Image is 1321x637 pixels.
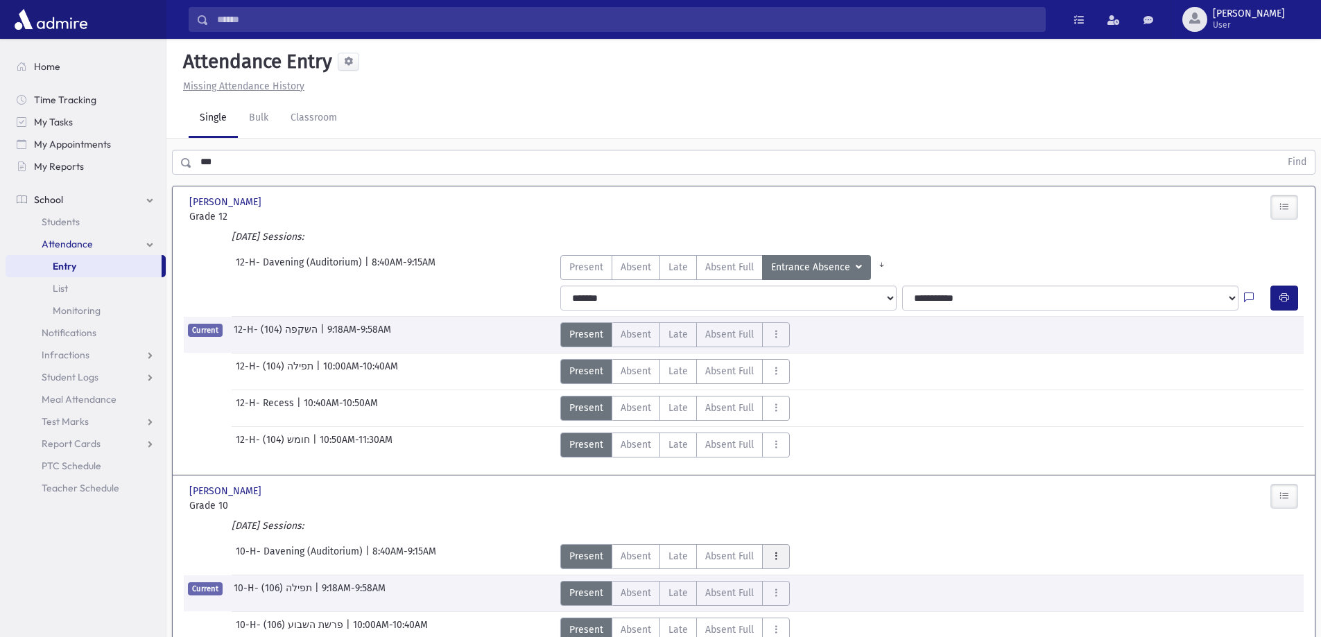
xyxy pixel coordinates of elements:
[189,209,363,224] span: Grade 12
[188,582,223,595] span: Current
[668,401,688,415] span: Late
[6,255,162,277] a: Entry
[6,477,166,499] a: Teacher Schedule
[705,437,754,452] span: Absent Full
[621,401,651,415] span: Absent
[322,581,386,606] span: 9:18AM-9:58AM
[53,282,68,295] span: List
[34,160,84,173] span: My Reports
[6,410,166,433] a: Test Marks
[6,433,166,455] a: Report Cards
[34,60,60,73] span: Home
[189,484,264,498] span: [PERSON_NAME]
[34,193,63,206] span: School
[705,260,754,274] span: Absent Full
[42,349,89,361] span: Infractions
[42,415,89,428] span: Test Marks
[668,437,688,452] span: Late
[1279,150,1315,174] button: Find
[6,322,166,344] a: Notifications
[236,255,365,280] span: 12-H- Davening (Auditorium)
[569,437,603,452] span: Present
[6,366,166,388] a: Student Logs
[705,401,754,415] span: Absent Full
[668,586,688,600] span: Late
[762,255,871,280] button: Entrance Absence
[232,520,304,532] i: [DATE] Sessions:
[6,344,166,366] a: Infractions
[668,327,688,342] span: Late
[34,116,73,128] span: My Tasks
[178,80,304,92] a: Missing Attendance History
[6,277,166,299] a: List
[42,326,96,339] span: Notifications
[621,622,651,637] span: Absent
[34,94,96,106] span: Time Tracking
[668,549,688,564] span: Late
[42,437,101,450] span: Report Cards
[771,260,853,275] span: Entrance Absence
[236,433,313,457] span: 12-H- חומש (104)
[11,6,91,33] img: AdmirePro
[6,155,166,177] a: My Reports
[42,460,101,472] span: PTC Schedule
[297,396,304,421] span: |
[320,322,327,347] span: |
[6,388,166,410] a: Meal Attendance
[569,401,603,415] span: Present
[183,80,304,92] u: Missing Attendance History
[236,359,316,384] span: 12-H- תפילה (104)
[560,581,790,606] div: AttTypes
[6,189,166,211] a: School
[236,396,297,421] span: 12-H- Recess
[621,549,651,564] span: Absent
[6,89,166,111] a: Time Tracking
[6,299,166,322] a: Monitoring
[232,231,304,243] i: [DATE] Sessions:
[621,437,651,452] span: Absent
[668,364,688,378] span: Late
[316,359,323,384] span: |
[365,544,372,569] span: |
[705,586,754,600] span: Absent Full
[1213,19,1285,30] span: User
[621,327,651,342] span: Absent
[668,622,688,637] span: Late
[189,99,238,138] a: Single
[53,304,101,317] span: Monitoring
[372,544,436,569] span: 8:40AM-9:15AM
[6,55,166,78] a: Home
[372,255,435,280] span: 8:40AM-9:15AM
[569,327,603,342] span: Present
[315,581,322,606] span: |
[6,133,166,155] a: My Appointments
[621,586,651,600] span: Absent
[34,138,111,150] span: My Appointments
[209,7,1045,32] input: Search
[42,482,119,494] span: Teacher Schedule
[6,211,166,233] a: Students
[42,371,98,383] span: Student Logs
[705,327,754,342] span: Absent Full
[569,260,603,274] span: Present
[365,255,372,280] span: |
[569,549,603,564] span: Present
[621,260,651,274] span: Absent
[320,433,392,457] span: 10:50AM-11:30AM
[569,622,603,637] span: Present
[569,586,603,600] span: Present
[6,455,166,477] a: PTC Schedule
[238,99,279,138] a: Bulk
[53,260,76,272] span: Entry
[1213,8,1285,19] span: [PERSON_NAME]
[178,50,332,73] h5: Attendance Entry
[560,433,790,457] div: AttTypes
[189,498,363,513] span: Grade 10
[560,322,790,347] div: AttTypes
[42,238,93,250] span: Attendance
[569,364,603,378] span: Present
[304,396,378,421] span: 10:40AM-10:50AM
[188,324,223,337] span: Current
[323,359,398,384] span: 10:00AM-10:40AM
[42,216,80,228] span: Students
